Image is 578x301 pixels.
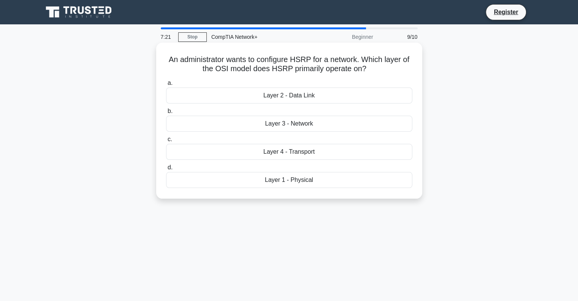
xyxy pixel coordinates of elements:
div: 7:21 [156,29,178,45]
span: c. [168,136,172,142]
div: Layer 1 - Physical [166,172,412,188]
h5: An administrator wants to configure HSRP for a network. Which layer of the OSI model does HSRP pr... [165,55,413,74]
span: a. [168,80,173,86]
div: Layer 4 - Transport [166,144,412,160]
div: Beginner [311,29,378,45]
a: Register [489,7,523,17]
span: b. [168,108,173,114]
div: 9/10 [378,29,422,45]
span: d. [168,164,173,170]
div: Layer 3 - Network [166,116,412,132]
a: Stop [178,32,207,42]
div: CompTIA Network+ [207,29,311,45]
div: Layer 2 - Data Link [166,88,412,104]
